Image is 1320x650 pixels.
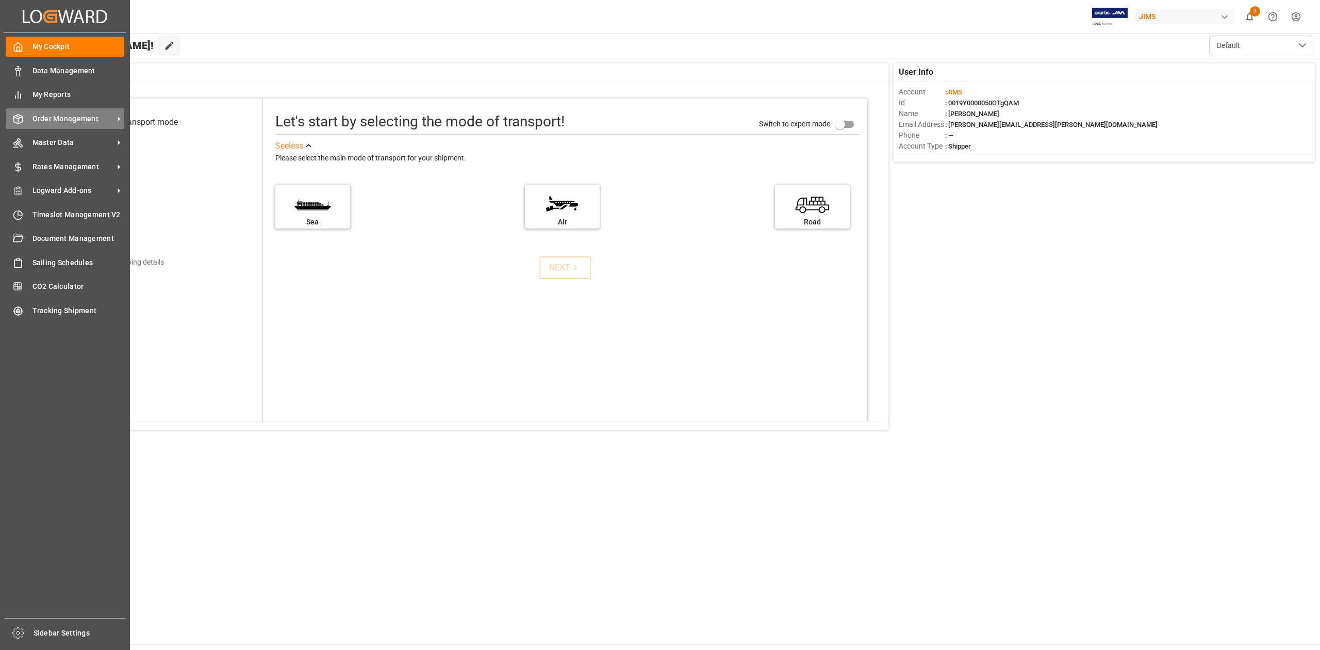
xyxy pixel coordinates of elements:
[6,60,124,80] a: Data Management
[34,628,126,639] span: Sidebar Settings
[899,87,945,98] span: Account
[1217,40,1240,51] span: Default
[899,108,945,119] span: Name
[6,277,124,297] a: CO2 Calculator
[100,257,164,268] div: Add shipping details
[1209,36,1312,55] button: open menu
[6,37,124,57] a: My Cockpit
[32,305,125,316] span: Tracking Shipment
[32,41,125,52] span: My Cockpit
[759,120,830,128] span: Switch to expert mode
[32,137,114,148] span: Master Data
[1238,5,1261,28] button: show 3 new notifications
[899,98,945,108] span: Id
[275,111,565,133] div: Let's start by selecting the mode of transport!
[32,185,114,196] span: Logward Add-ons
[32,281,125,292] span: CO2 Calculator
[1250,6,1260,17] span: 3
[32,257,125,268] span: Sailing Schedules
[945,99,1019,107] span: : 0019Y0000050OTgQAM
[6,85,124,105] a: My Reports
[945,121,1158,128] span: : [PERSON_NAME][EMAIL_ADDRESS][PERSON_NAME][DOMAIN_NAME]
[899,141,945,152] span: Account Type
[6,204,124,224] a: Timeslot Management V2
[6,229,124,249] a: Document Management
[32,66,125,76] span: Data Management
[530,217,595,228] div: Air
[6,252,124,272] a: Sailing Schedules
[32,113,114,124] span: Order Management
[945,88,962,96] span: :
[275,140,303,152] div: See less
[899,130,945,141] span: Phone
[945,132,953,139] span: : —
[1135,9,1234,24] div: JIMS
[1261,5,1284,28] button: Help Center
[98,116,178,128] div: Select transport mode
[32,209,125,220] span: Timeslot Management V2
[899,66,933,78] span: User Info
[32,161,114,172] span: Rates Management
[539,256,591,279] button: NEXT
[280,217,345,228] div: Sea
[32,233,125,244] span: Document Management
[780,217,845,228] div: Road
[945,110,999,118] span: : [PERSON_NAME]
[549,262,581,274] div: NEXT
[32,89,125,100] span: My Reports
[947,88,962,96] span: JIMS
[1092,8,1128,26] img: Exertis%20JAM%20-%20Email%20Logo.jpg_1722504956.jpg
[275,152,860,165] div: Please select the main mode of transport for your shipment.
[899,119,945,130] span: Email Address
[6,300,124,320] a: Tracking Shipment
[1135,7,1238,26] button: JIMS
[945,142,971,150] span: : Shipper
